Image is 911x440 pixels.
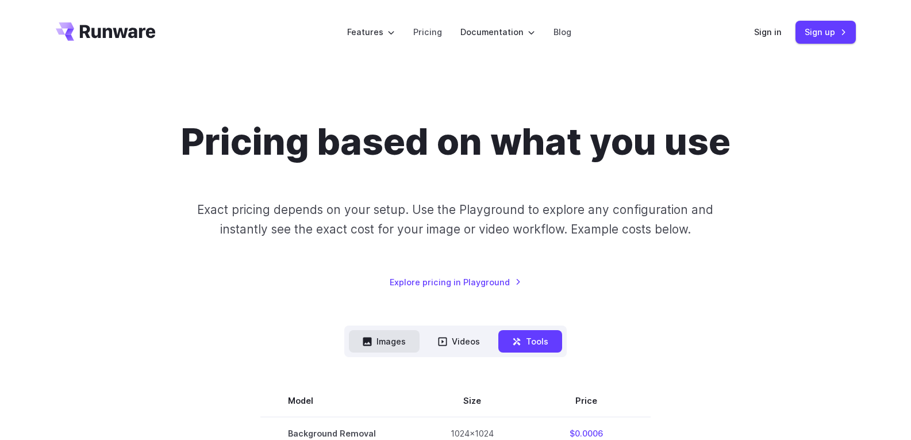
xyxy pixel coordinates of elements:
label: Documentation [460,25,535,39]
a: Sign up [795,21,856,43]
button: Tools [498,330,562,353]
a: Pricing [413,25,442,39]
h1: Pricing based on what you use [181,120,731,163]
a: Explore pricing in Playground [390,276,521,289]
a: Go to / [56,22,156,41]
label: Features [347,25,395,39]
p: Exact pricing depends on your setup. Use the Playground to explore any configuration and instantl... [175,200,735,239]
a: Sign in [754,25,782,39]
th: Price [521,385,651,417]
th: Size [423,385,521,417]
button: Images [349,330,420,353]
button: Videos [424,330,494,353]
th: Model [260,385,423,417]
a: Blog [553,25,571,39]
